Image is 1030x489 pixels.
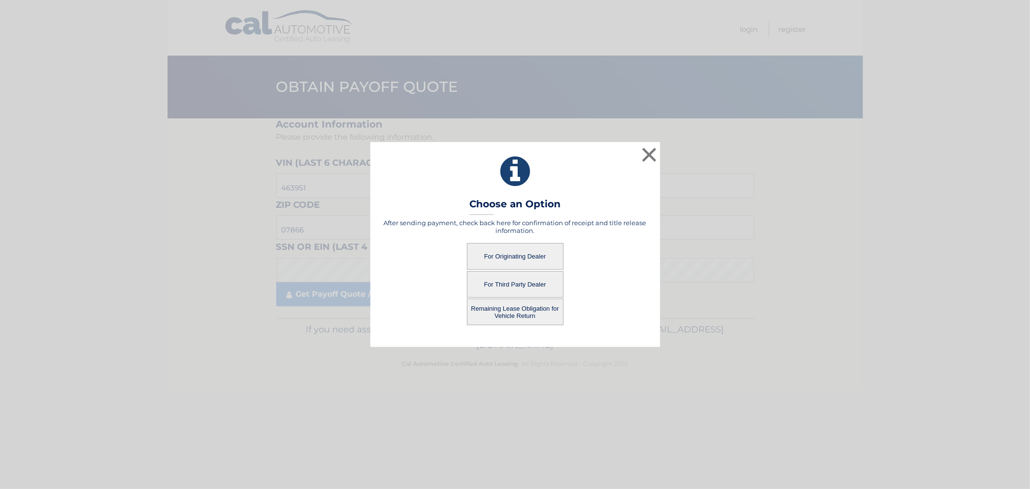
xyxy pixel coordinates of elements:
h5: After sending payment, check back here for confirmation of receipt and title release information. [382,219,648,234]
button: For Originating Dealer [467,243,564,270]
button: For Third Party Dealer [467,271,564,298]
button: × [640,145,659,164]
button: Remaining Lease Obligation for Vehicle Return [467,299,564,325]
h3: Choose an Option [469,198,561,215]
